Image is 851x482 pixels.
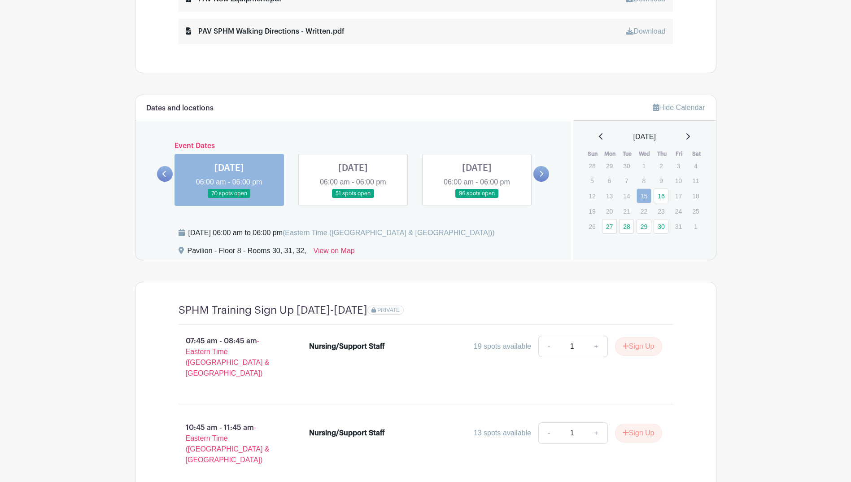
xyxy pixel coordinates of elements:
p: 17 [671,189,686,203]
th: Tue [619,149,636,158]
a: 29 [637,219,651,234]
a: + [585,336,607,357]
a: + [585,422,607,444]
a: 27 [602,219,617,234]
span: (Eastern Time ([GEOGRAPHIC_DATA] & [GEOGRAPHIC_DATA])) [283,229,495,237]
div: Pavilion - Floor 8 - Rooms 30, 31, 32, [188,245,306,260]
p: 11 [688,174,703,188]
span: [DATE] [633,131,656,142]
a: - [538,422,559,444]
p: 24 [671,204,686,218]
p: 1 [688,219,703,233]
span: - Eastern Time ([GEOGRAPHIC_DATA] & [GEOGRAPHIC_DATA]) [186,337,270,377]
p: 8 [637,174,651,188]
p: 10:45 am - 11:45 am [164,419,295,469]
h6: Event Dates [173,142,534,150]
p: 13 [602,189,617,203]
p: 19 [585,204,599,218]
th: Sat [688,149,705,158]
p: 9 [654,174,668,188]
th: Thu [653,149,671,158]
p: 23 [654,204,668,218]
p: 10 [671,174,686,188]
th: Sun [584,149,602,158]
a: 30 [654,219,668,234]
p: 30 [619,159,634,173]
p: 28 [585,159,599,173]
p: 3 [671,159,686,173]
p: 31 [671,219,686,233]
div: 19 spots available [474,341,531,352]
p: 4 [688,159,703,173]
th: Fri [671,149,688,158]
div: [DATE] 06:00 am to 06:00 pm [188,228,495,238]
p: 20 [602,204,617,218]
div: 13 spots available [474,428,531,438]
a: Download [626,27,665,35]
p: 7 [619,174,634,188]
div: Nursing/Support Staff [309,341,385,352]
p: 5 [585,174,599,188]
div: PAV SPHM Walking Directions - Written.pdf [186,26,345,37]
p: 14 [619,189,634,203]
button: Sign Up [615,337,662,356]
div: Nursing/Support Staff [309,428,385,438]
span: - Eastern Time ([GEOGRAPHIC_DATA] & [GEOGRAPHIC_DATA]) [186,424,270,464]
p: 07:45 am - 08:45 am [164,332,295,382]
a: Hide Calendar [653,104,705,111]
button: Sign Up [615,424,662,443]
p: 18 [688,189,703,203]
p: 25 [688,204,703,218]
h6: Dates and locations [146,104,214,113]
h4: SPHM Training Sign Up [DATE]-[DATE] [179,304,367,317]
th: Wed [636,149,654,158]
p: 6 [602,174,617,188]
a: 28 [619,219,634,234]
p: 26 [585,219,599,233]
a: View on Map [314,245,355,260]
a: - [538,336,559,357]
p: 1 [637,159,651,173]
a: 16 [654,188,668,203]
p: 21 [619,204,634,218]
p: 22 [637,204,651,218]
p: 2 [654,159,668,173]
a: 15 [637,188,651,203]
p: 12 [585,189,599,203]
span: PRIVATE [377,307,400,313]
th: Mon [602,149,619,158]
p: 29 [602,159,617,173]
